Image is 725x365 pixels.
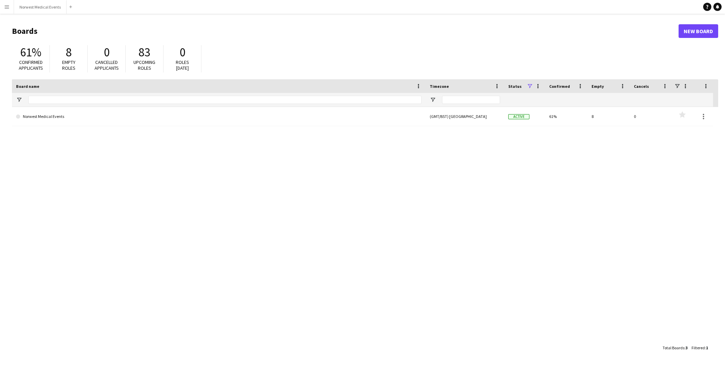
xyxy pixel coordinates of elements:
[549,84,570,89] span: Confirmed
[28,96,422,104] input: Board name Filter Input
[663,345,684,350] span: Total Boards
[508,84,522,89] span: Status
[133,59,155,71] span: Upcoming roles
[139,45,150,60] span: 83
[66,45,72,60] span: 8
[508,114,529,119] span: Active
[692,345,705,350] span: Filtered
[692,341,708,354] div: :
[62,59,75,71] span: Empty roles
[430,97,436,103] button: Open Filter Menu
[663,341,687,354] div: :
[14,0,67,14] button: Norwest Medical Events
[16,107,422,126] a: Norwest Medical Events
[176,59,189,71] span: Roles [DATE]
[95,59,119,71] span: Cancelled applicants
[16,97,22,103] button: Open Filter Menu
[545,107,587,126] div: 61%
[16,84,39,89] span: Board name
[685,345,687,350] span: 3
[630,107,672,126] div: 0
[104,45,110,60] span: 0
[426,107,504,126] div: (GMT/BST) [GEOGRAPHIC_DATA]
[592,84,604,89] span: Empty
[587,107,630,126] div: 8
[442,96,500,104] input: Timezone Filter Input
[12,26,679,36] h1: Boards
[19,59,43,71] span: Confirmed applicants
[20,45,41,60] span: 61%
[706,345,708,350] span: 1
[634,84,649,89] span: Cancels
[679,24,718,38] a: New Board
[180,45,185,60] span: 0
[430,84,449,89] span: Timezone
